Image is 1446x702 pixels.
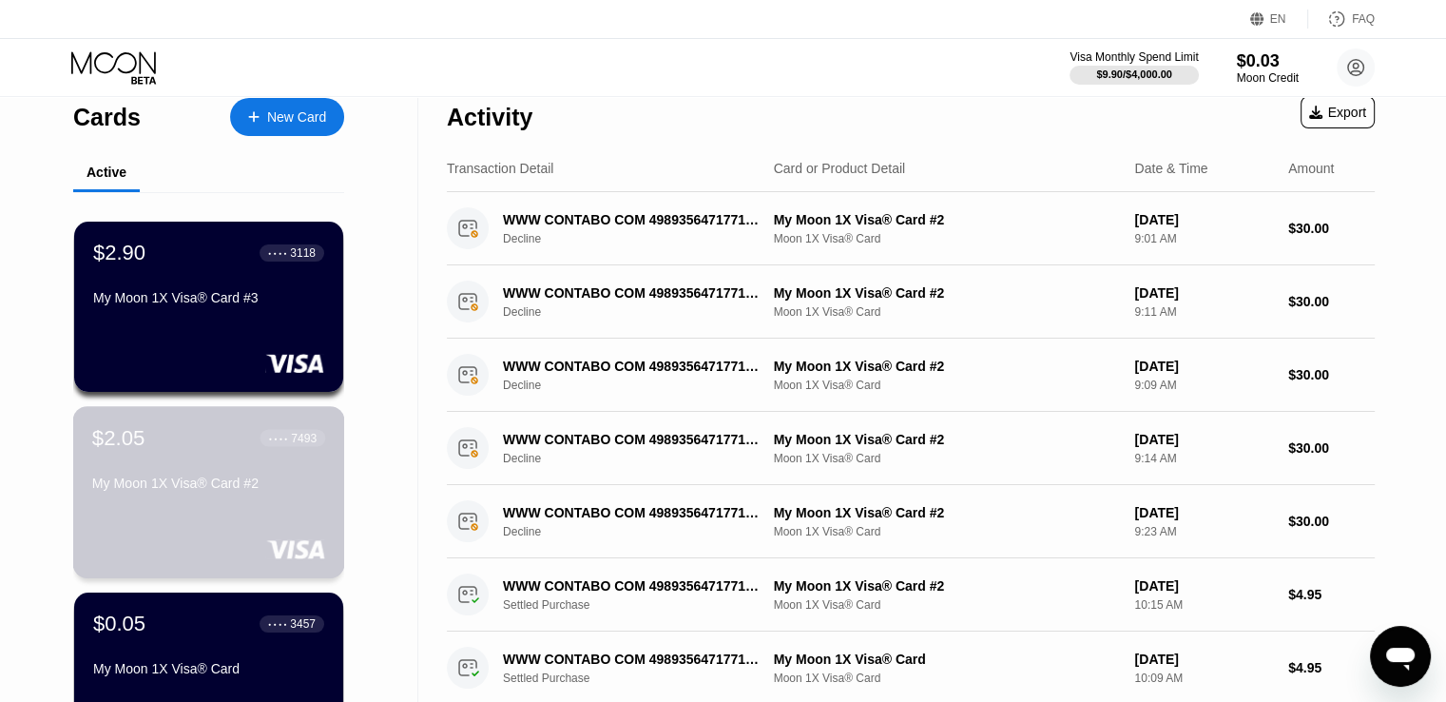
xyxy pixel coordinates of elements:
div: My Moon 1X Visa® Card [93,661,324,676]
div: 9:11 AM [1134,305,1273,319]
div: FAQ [1308,10,1375,29]
div: Activity [447,104,532,131]
div: Moon 1X Visa® Card [774,598,1120,612]
div: WWW CONTABO COM 4989356471771DE [503,212,763,227]
div: Visa Monthly Spend Limit [1070,50,1198,64]
div: Settled Purchase [503,672,783,685]
div: Moon Credit [1237,71,1299,85]
div: Settled Purchase [503,598,783,612]
div: My Moon 1X Visa® Card #2 [774,432,1120,447]
div: My Moon 1X Visa® Card #2 [774,359,1120,374]
div: My Moon 1X Visa® Card #2 [774,578,1120,594]
iframe: Button to launch messaging window [1370,626,1431,687]
div: Moon 1X Visa® Card [774,525,1120,538]
div: Moon 1X Visa® Card [774,452,1120,465]
div: [DATE] [1134,285,1273,301]
div: Moon 1X Visa® Card [774,305,1120,319]
div: Decline [503,452,783,465]
div: 9:14 AM [1134,452,1273,465]
div: 9:09 AM [1134,379,1273,392]
div: $0.05 [93,612,145,636]
div: Decline [503,379,783,392]
div: Decline [503,305,783,319]
div: Decline [503,232,783,245]
div: Active [87,165,126,180]
div: [DATE] [1134,505,1273,520]
div: $4.95 [1288,587,1375,602]
div: WWW CONTABO COM 4989356471771DEDeclineMy Moon 1X Visa® Card #2Moon 1X Visa® Card[DATE]9:11 AM$30.00 [447,265,1375,339]
div: EN [1250,10,1308,29]
div: $30.00 [1288,294,1375,309]
div: WWW CONTABO COM 4989356471771DE [503,359,763,374]
div: $30.00 [1288,440,1375,456]
div: WWW CONTABO COM 4989356471771DESettled PurchaseMy Moon 1X Visa® Card #2Moon 1X Visa® Card[DATE]10... [447,558,1375,632]
div: Export [1301,96,1375,128]
div: 3118 [290,246,316,260]
div: My Moon 1X Visa® Card #2 [774,505,1120,520]
div: $0.03Moon Credit [1237,51,1299,85]
div: [DATE] [1134,212,1273,227]
div: Date & Time [1134,161,1207,176]
div: 3457 [290,617,316,631]
div: 10:15 AM [1134,598,1273,612]
div: My Moon 1X Visa® Card [774,652,1120,667]
div: Visa Monthly Spend Limit$9.90/$4,000.00 [1070,50,1198,85]
div: $2.05 [92,425,145,450]
div: 7493 [291,431,317,444]
div: New Card [230,98,344,136]
div: FAQ [1352,12,1375,26]
div: [DATE] [1134,359,1273,374]
div: My Moon 1X Visa® Card #2 [92,476,325,491]
div: Cards [73,104,141,131]
div: WWW CONTABO COM 4989356471771DE [503,432,763,447]
div: WWW CONTABO COM 4989356471771DE [503,578,763,594]
div: [DATE] [1134,578,1273,594]
div: Transaction Detail [447,161,553,176]
div: WWW CONTABO COM 4989356471771DEDeclineMy Moon 1X Visa® Card #2Moon 1X Visa® Card[DATE]9:14 AM$30.00 [447,412,1375,485]
div: Moon 1X Visa® Card [774,232,1120,245]
div: ● ● ● ● [268,250,287,256]
div: EN [1270,12,1286,26]
div: $2.90● ● ● ●3118My Moon 1X Visa® Card #3 [74,222,343,392]
div: $0.03 [1237,51,1299,71]
div: WWW CONTABO COM 4989356471771DEDeclineMy Moon 1X Visa® Card #2Moon 1X Visa® Card[DATE]9:09 AM$30.00 [447,339,1375,412]
div: Decline [503,525,783,538]
div: [DATE] [1134,432,1273,447]
div: My Moon 1X Visa® Card #2 [774,285,1120,301]
div: 9:01 AM [1134,232,1273,245]
div: $30.00 [1288,221,1375,236]
div: Export [1309,105,1366,120]
div: $2.05● ● ● ●7493My Moon 1X Visa® Card #2 [74,407,343,577]
div: $30.00 [1288,367,1375,382]
div: 9:23 AM [1134,525,1273,538]
div: Amount [1288,161,1334,176]
div: My Moon 1X Visa® Card #2 [774,212,1120,227]
div: WWW CONTABO COM 4989356471771DE [503,652,763,667]
div: $9.90 / $4,000.00 [1096,68,1172,80]
div: ● ● ● ● [269,435,288,440]
div: WWW CONTABO COM 4989356471771DEDeclineMy Moon 1X Visa® Card #2Moon 1X Visa® Card[DATE]9:01 AM$30.00 [447,192,1375,265]
div: $2.90 [93,241,145,265]
div: 10:09 AM [1134,672,1273,685]
div: Moon 1X Visa® Card [774,672,1120,685]
div: WWW CONTABO COM 4989356471771DE [503,285,763,301]
div: $30.00 [1288,514,1375,529]
div: New Card [267,109,326,126]
div: Moon 1X Visa® Card [774,379,1120,392]
div: My Moon 1X Visa® Card #3 [93,290,324,305]
div: Card or Product Detail [774,161,906,176]
div: WWW CONTABO COM 4989356471771DE [503,505,763,520]
div: ● ● ● ● [268,621,287,627]
div: WWW CONTABO COM 4989356471771DEDeclineMy Moon 1X Visa® Card #2Moon 1X Visa® Card[DATE]9:23 AM$30.00 [447,485,1375,558]
div: [DATE] [1134,652,1273,667]
div: $4.95 [1288,660,1375,675]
